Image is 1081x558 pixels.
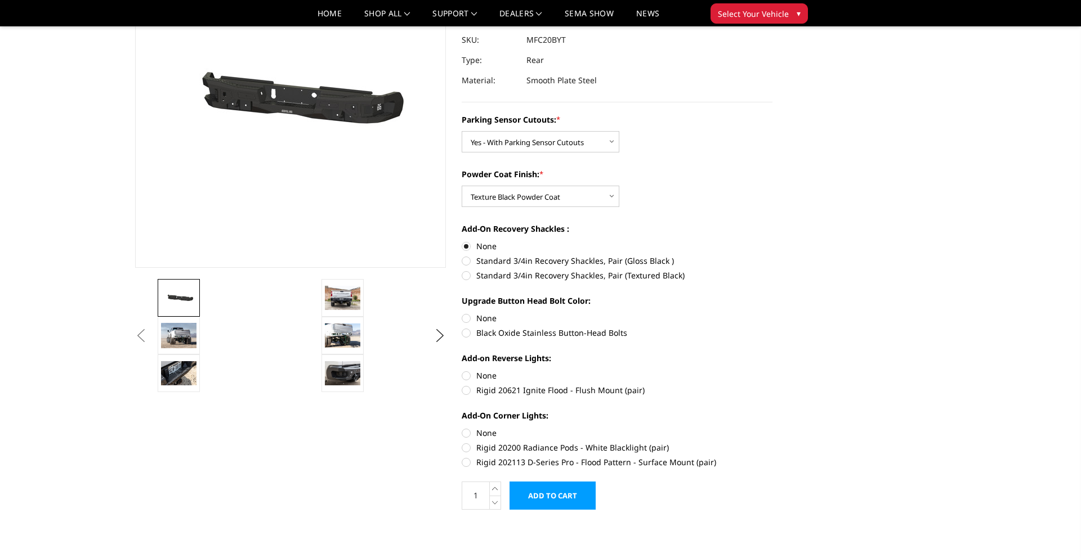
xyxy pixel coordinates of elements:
[325,286,360,309] img: 2020-2025 Chevrolet / GMC 2500-3500 - Freedom Series - Rear Bumper
[132,327,149,344] button: Previous
[565,10,614,26] a: SEMA Show
[462,327,772,339] label: Black Oxide Stainless Button-Head Bolts
[462,295,772,307] label: Upgrade Button Head Bolt Color:
[462,240,772,252] label: None
[462,50,518,70] dt: Type:
[711,3,808,24] button: Select Your Vehicle
[462,168,772,180] label: Powder Coat Finish:
[462,427,772,439] label: None
[462,255,772,267] label: Standard 3/4in Recovery Shackles, Pair (Gloss Black )
[325,323,360,347] img: 2020-2025 Chevrolet / GMC 2500-3500 - Freedom Series - Rear Bumper
[462,269,772,281] label: Standard 3/4in Recovery Shackles, Pair (Textured Black)
[510,481,596,510] input: Add to Cart
[462,442,772,453] label: Rigid 20200 Radiance Pods - White Blacklight (pair)
[797,7,801,19] span: ▾
[462,370,772,381] label: None
[462,30,518,50] dt: SKU:
[325,361,360,385] img: 2020-2025 Chevrolet / GMC 2500-3500 - Freedom Series - Rear Bumper
[364,10,410,26] a: shop all
[161,290,196,307] img: 2020-2025 Chevrolet / GMC 2500-3500 - Freedom Series - Rear Bumper
[526,30,566,50] dd: MFC20BYT
[462,456,772,468] label: Rigid 202113 D-Series Pro - Flood Pattern - Surface Mount (pair)
[462,312,772,324] label: None
[526,70,597,91] dd: Smooth Plate Steel
[499,10,542,26] a: Dealers
[1025,504,1081,558] iframe: Chat Widget
[462,223,772,235] label: Add-On Recovery Shackles :
[462,70,518,91] dt: Material:
[318,10,342,26] a: Home
[462,352,772,364] label: Add-on Reverse Lights:
[462,384,772,396] label: Rigid 20621 Ignite Flood - Flush Mount (pair)
[432,327,449,344] button: Next
[161,361,196,385] img: 2020-2025 Chevrolet / GMC 2500-3500 - Freedom Series - Rear Bumper
[161,323,196,348] img: 2020-2025 Chevrolet / GMC 2500-3500 - Freedom Series - Rear Bumper
[718,8,789,20] span: Select Your Vehicle
[432,10,477,26] a: Support
[526,50,544,70] dd: Rear
[462,409,772,421] label: Add-On Corner Lights:
[636,10,659,26] a: News
[462,114,772,125] label: Parking Sensor Cutouts:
